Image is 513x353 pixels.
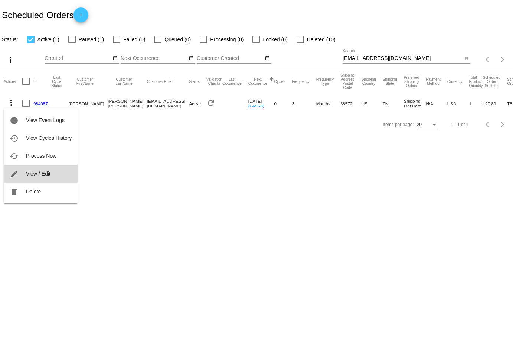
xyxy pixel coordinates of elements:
[26,189,41,195] span: Delete
[10,116,19,125] mat-icon: info
[26,171,50,177] span: View / Edit
[10,170,19,179] mat-icon: edit
[26,117,65,123] span: View Event Logs
[26,135,72,141] span: View Cycles History
[10,187,19,196] mat-icon: delete
[10,152,19,161] mat-icon: cached
[10,134,19,143] mat-icon: history
[26,153,56,159] span: Process Now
